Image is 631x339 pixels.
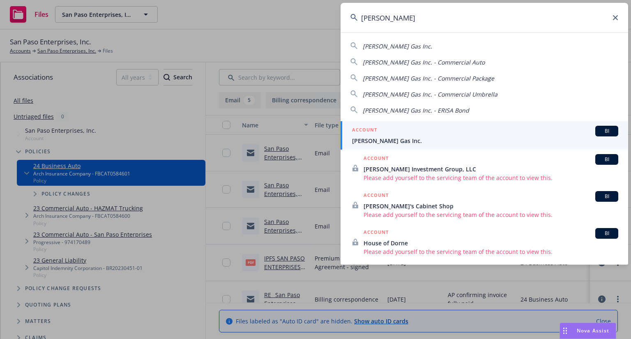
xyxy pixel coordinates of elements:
span: Please add yourself to the servicing team of the account to view this. [364,247,618,256]
span: BI [599,230,615,237]
span: BI [599,193,615,200]
span: BI [599,156,615,163]
span: Nova Assist [577,327,609,334]
button: Nova Assist [560,323,616,339]
span: [PERSON_NAME] Investment Group, LLC [364,165,618,173]
a: ACCOUNTBIHouse of DornePlease add yourself to the servicing team of the account to view this. [341,224,628,261]
h5: ACCOUNT [364,228,389,238]
div: Drag to move [560,323,570,339]
span: Please add yourself to the servicing team of the account to view this. [364,210,618,219]
span: House of Dorne [364,239,618,247]
h5: ACCOUNT [364,191,389,201]
a: ACCOUNTBI[PERSON_NAME] Investment Group, LLCPlease add yourself to the servicing team of the acco... [341,150,628,187]
span: [PERSON_NAME] Gas Inc. - Commercial Package [363,74,494,82]
a: ACCOUNTBI[PERSON_NAME] Gas Inc. [341,121,628,150]
span: [PERSON_NAME]'s Cabinet Shop [364,202,618,210]
span: BI [599,127,615,135]
span: [PERSON_NAME] Gas Inc. - Commercial Auto [363,58,485,66]
span: [PERSON_NAME] Gas Inc. [352,136,618,145]
input: Search... [341,3,628,32]
a: ACCOUNTBI[PERSON_NAME]'s Cabinet ShopPlease add yourself to the servicing team of the account to ... [341,187,628,224]
span: [PERSON_NAME] Gas Inc. [363,42,432,50]
h5: ACCOUNT [364,154,389,164]
span: Please add yourself to the servicing team of the account to view this. [364,173,618,182]
span: [PERSON_NAME] Gas Inc. - Commercial Umbrella [363,90,497,98]
span: [PERSON_NAME] Gas Inc. - ERISA Bond [363,106,469,114]
h5: ACCOUNT [352,126,377,136]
